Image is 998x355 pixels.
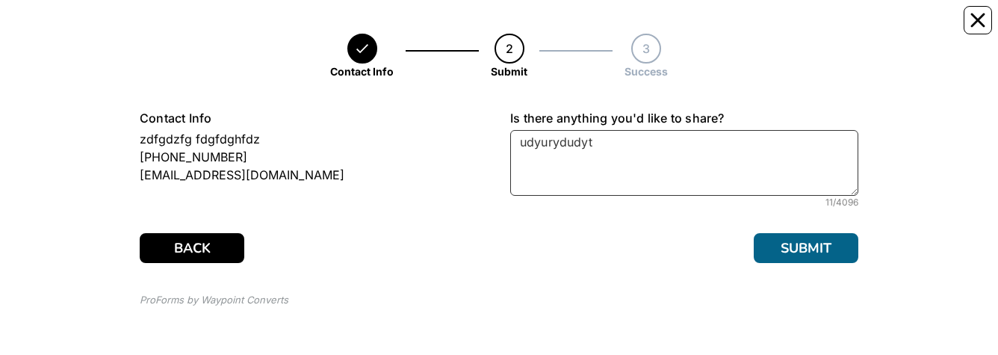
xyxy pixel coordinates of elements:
span: Is there anything you'd like to share? [510,111,725,126]
div: Submit [491,64,527,79]
div: [EMAIL_ADDRESS][DOMAIN_NAME] [140,166,488,184]
div: zdfgdzfg fdgfdghfdz [140,130,488,148]
div: Success [624,64,668,79]
div: Contact Info [330,64,394,79]
span: Contact Info [140,111,211,126]
button: BACK [140,233,244,263]
button: Close [964,6,992,34]
button: SUBMIT [754,233,858,263]
div: 3 [631,34,661,64]
div: 2 [495,34,524,64]
textarea: udyurydudyt [510,130,858,196]
div: ProForms by Waypoint Converts [140,293,288,308]
div: [PHONE_NUMBER] [140,148,488,166]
